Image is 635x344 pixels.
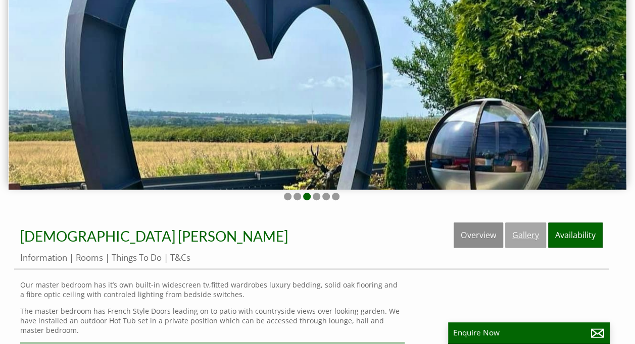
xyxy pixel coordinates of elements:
[20,306,405,335] p: The master bedroom has French Style Doors leading on to patio with countryside views over looking...
[112,252,162,263] a: Things To Do
[76,252,103,263] a: Rooms
[20,252,67,263] a: Information
[170,252,190,263] a: T&Cs
[453,327,605,338] p: Enquire Now
[505,222,546,248] a: Gallery
[20,227,288,245] a: [DEMOGRAPHIC_DATA] [PERSON_NAME]
[454,222,503,248] a: Overview
[20,280,405,299] p: Our master bedroom has it’s own built-in widescreen tv,fitted wardrobes luxury bedding, solid oak...
[548,222,603,248] a: Availability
